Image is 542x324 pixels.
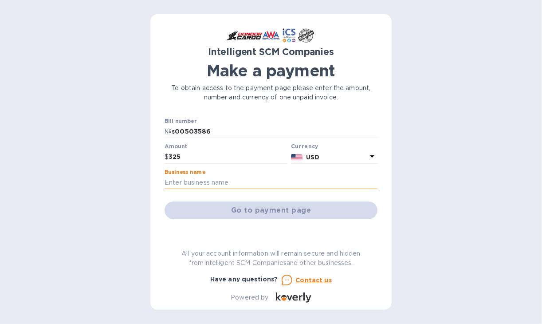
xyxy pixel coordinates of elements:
[306,154,319,161] b: USD
[296,277,332,284] u: Contact us
[208,46,334,57] b: Intelligent SCM Companies
[165,119,196,124] label: Bill number
[172,125,377,138] input: Enter bill number
[165,144,187,150] label: Amount
[165,61,377,80] h1: Make a payment
[291,143,318,150] b: Currency
[291,154,303,160] img: USD
[210,276,278,283] b: Have any questions?
[165,127,172,136] p: №
[169,150,287,164] input: 0.00
[165,170,205,175] label: Business name
[240,231,301,238] b: You can pay using:
[165,249,377,268] p: All your account information will remain secure and hidden from Intelligent SCM Companies and oth...
[231,293,268,302] p: Powered by
[165,83,377,102] p: To obtain access to the payment page please enter the amount, number and currency of one unpaid i...
[165,176,377,190] input: Enter business name
[165,152,169,162] p: $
